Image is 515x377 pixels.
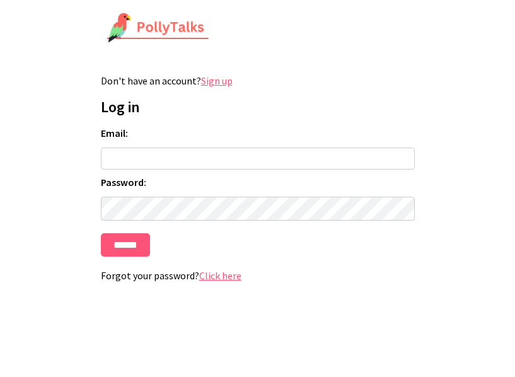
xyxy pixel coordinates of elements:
p: Don't have an account? [101,74,415,87]
h1: Log in [101,97,415,117]
label: Password: [101,176,415,188]
label: Email: [101,127,415,139]
a: Click here [199,269,241,282]
img: PollyTalks Logo [107,13,210,44]
a: Sign up [201,74,233,87]
p: Forgot your password? [101,269,415,282]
